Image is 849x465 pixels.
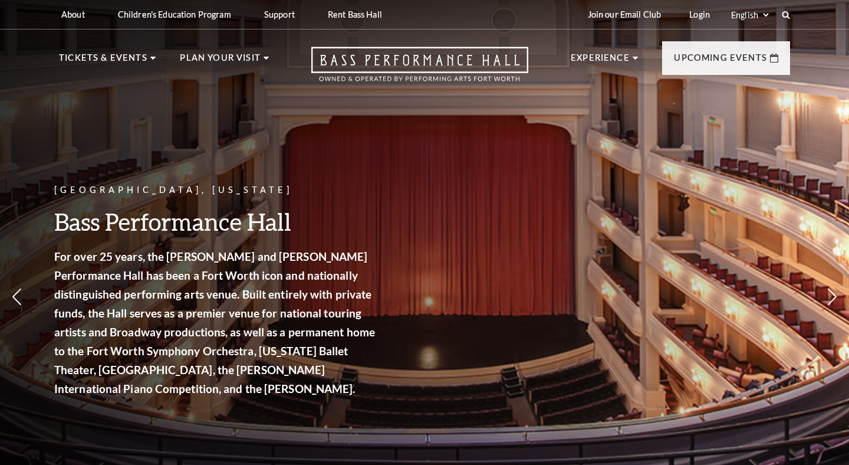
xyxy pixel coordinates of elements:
[54,207,379,237] h3: Bass Performance Hall
[118,9,231,19] p: Children's Education Program
[61,9,85,19] p: About
[264,9,295,19] p: Support
[328,9,382,19] p: Rent Bass Hall
[54,250,375,395] strong: For over 25 years, the [PERSON_NAME] and [PERSON_NAME] Performance Hall has been a Fort Worth ico...
[571,51,630,72] p: Experience
[674,51,767,72] p: Upcoming Events
[59,51,147,72] p: Tickets & Events
[180,51,261,72] p: Plan Your Visit
[729,9,771,21] select: Select:
[54,183,379,198] p: [GEOGRAPHIC_DATA], [US_STATE]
